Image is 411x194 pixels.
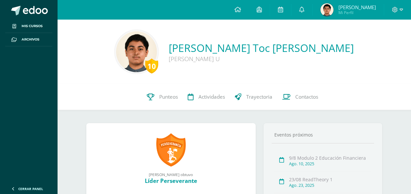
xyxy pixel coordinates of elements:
[22,37,39,42] span: Archivos
[338,4,376,10] span: [PERSON_NAME]
[159,93,178,100] span: Punteos
[169,41,354,55] a: [PERSON_NAME] Toc [PERSON_NAME]
[5,20,52,33] a: Mis cursos
[272,132,374,138] div: Eventos próximos
[230,84,277,110] a: Trayectoria
[289,176,371,183] div: 23/08 ReadTheory 1
[116,31,157,72] img: 77240d6d569699b7e9c9a7fdaf9fadff.png
[295,93,318,100] span: Contactos
[93,177,249,185] div: Líder Perseverante
[246,93,272,100] span: Trayectoria
[277,84,323,110] a: Contactos
[338,10,376,15] span: Mi Perfil
[320,3,334,16] img: d5477ca1a3f189a885c1b57d1d09bc4b.png
[142,84,183,110] a: Punteos
[289,183,371,188] div: Ago. 23, 2025
[198,93,225,100] span: Actividades
[93,172,249,177] div: [PERSON_NAME] obtuvo
[183,84,230,110] a: Actividades
[5,33,52,46] a: Archivos
[289,161,371,167] div: Ago. 10, 2025
[289,155,371,161] div: 9/8 Modulo 2 Educación Financiera
[145,58,158,73] div: 10
[169,55,354,63] div: [PERSON_NAME] U
[18,186,43,191] span: Cerrar panel
[22,24,43,29] span: Mis cursos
